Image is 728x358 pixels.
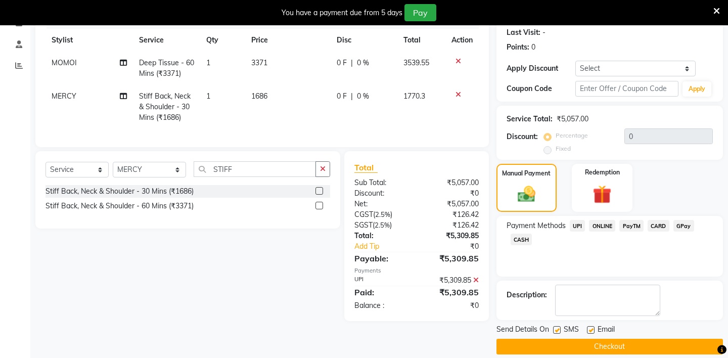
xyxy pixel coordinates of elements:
div: ₹0 [417,300,486,311]
div: 0 [531,42,535,53]
span: Total [354,162,378,173]
button: Checkout [496,339,723,354]
span: 2.5% [375,221,390,229]
span: 0 % [357,58,369,68]
span: UPI [570,220,585,232]
span: PayTM [619,220,644,232]
div: ₹5,309.85 [417,252,486,264]
div: ₹5,057.00 [417,177,486,188]
span: 0 F [337,58,347,68]
div: ₹5,057.00 [557,114,588,124]
span: SGST [354,220,373,230]
a: Add Tip [347,241,428,252]
div: Stiff Back, Neck & Shoulder - 30 Mins (₹1686) [45,186,194,197]
div: You have a payment due from 5 days [282,8,402,18]
span: 1 [206,58,210,67]
th: Price [245,29,331,52]
div: Payments [354,266,479,275]
span: Payment Methods [507,220,566,231]
th: Stylist [45,29,133,52]
div: Apply Discount [507,63,575,74]
span: CGST [354,210,373,219]
span: GPay [673,220,694,232]
th: Total [397,29,445,52]
span: CARD [648,220,669,232]
label: Redemption [585,168,620,177]
div: Discount: [347,188,417,199]
span: 0 % [357,91,369,102]
label: Fixed [556,144,571,153]
div: ₹0 [417,188,486,199]
th: Disc [331,29,397,52]
span: 1 [206,92,210,101]
button: Pay [404,4,436,21]
span: 1686 [251,92,267,101]
div: Net: [347,199,417,209]
div: UPI [347,275,417,286]
label: Percentage [556,131,588,140]
span: 3371 [251,58,267,67]
th: Service [133,29,200,52]
div: ( ) [347,209,417,220]
th: Action [445,29,479,52]
span: Deep Tissue - 60 Mins (₹3371) [139,58,194,78]
span: Email [598,324,615,337]
div: Stiff Back, Neck & Shoulder - 60 Mins (₹3371) [45,201,194,211]
div: Paid: [347,286,417,298]
button: Apply [682,81,711,97]
div: Balance : [347,300,417,311]
span: ONLINE [589,220,615,232]
span: | [351,91,353,102]
img: _gift.svg [587,183,617,206]
span: 2.5% [375,210,390,218]
img: _cash.svg [512,184,541,204]
span: 0 F [337,91,347,102]
div: - [542,27,545,38]
div: Description: [507,290,547,300]
input: Search or Scan [194,161,316,177]
span: SMS [564,324,579,337]
th: Qty [200,29,245,52]
span: Send Details On [496,324,549,337]
div: ₹0 [428,241,486,252]
span: CASH [511,234,532,245]
div: Payable: [347,252,417,264]
div: Service Total: [507,114,553,124]
span: Stiff Back, Neck & Shoulder - 30 Mins (₹1686) [139,92,191,122]
div: ₹126.42 [417,209,486,220]
input: Enter Offer / Coupon Code [575,81,678,97]
span: | [351,58,353,68]
div: Last Visit: [507,27,540,38]
div: ₹5,057.00 [417,199,486,209]
span: MOMOI [52,58,77,67]
div: Sub Total: [347,177,417,188]
div: ( ) [347,220,417,231]
span: 1770.3 [403,92,425,101]
div: Coupon Code [507,83,575,94]
span: 3539.55 [403,58,429,67]
div: ₹5,309.85 [417,286,486,298]
div: ₹5,309.85 [417,275,486,286]
div: Discount: [507,131,538,142]
span: MERCY [52,92,76,101]
div: Points: [507,42,529,53]
label: Manual Payment [502,169,551,178]
div: ₹5,309.85 [417,231,486,241]
div: ₹126.42 [417,220,486,231]
div: Total: [347,231,417,241]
